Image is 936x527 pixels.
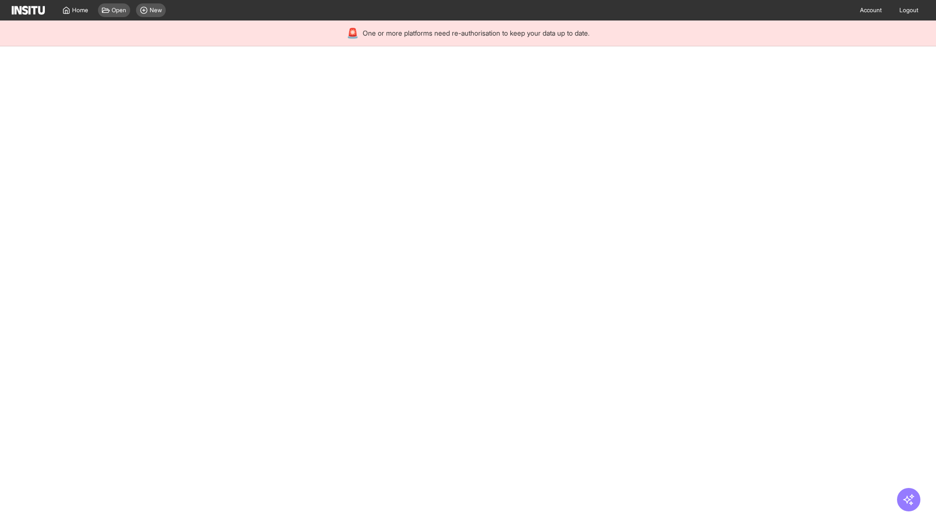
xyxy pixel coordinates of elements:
[363,28,589,38] span: One or more platforms need re-authorisation to keep your data up to date.
[112,6,126,14] span: Open
[12,6,45,15] img: Logo
[347,26,359,40] div: 🚨
[150,6,162,14] span: New
[72,6,88,14] span: Home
